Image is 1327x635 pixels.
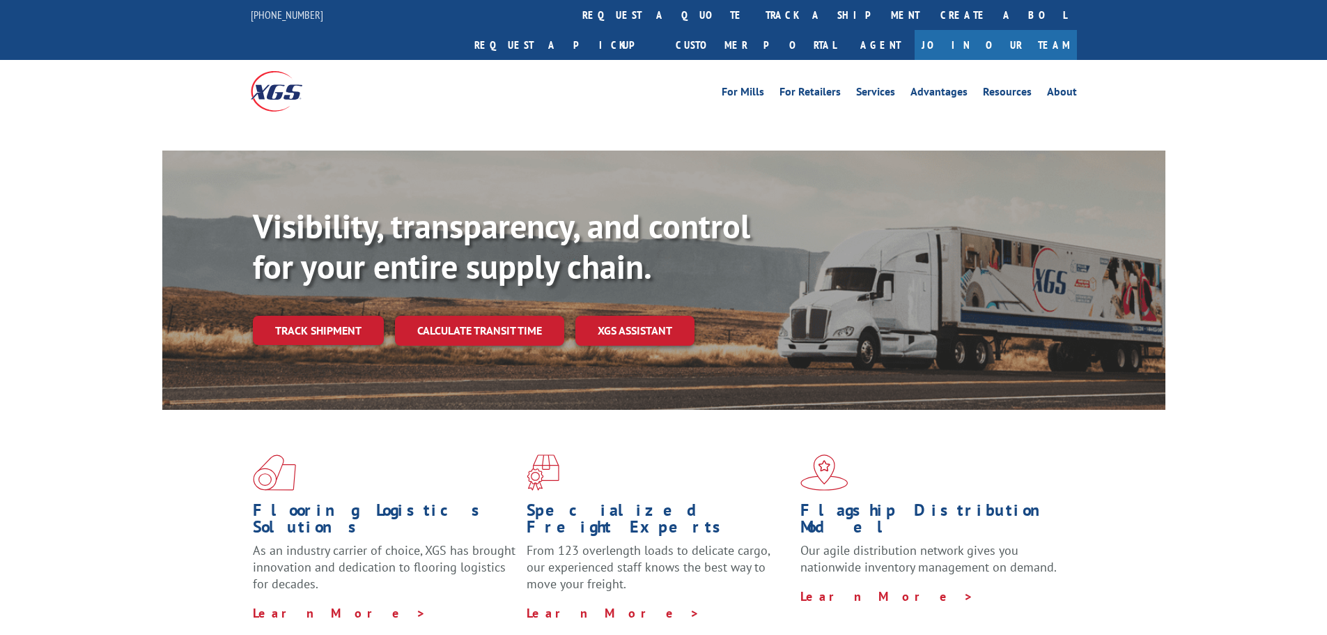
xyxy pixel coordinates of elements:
[846,30,915,60] a: Agent
[800,502,1064,542] h1: Flagship Distribution Model
[575,316,694,346] a: XGS ASSISTANT
[464,30,665,60] a: Request a pickup
[527,542,790,604] p: From 123 overlength loads to delicate cargo, our experienced staff knows the best way to move you...
[856,86,895,102] a: Services
[1047,86,1077,102] a: About
[800,588,974,604] a: Learn More >
[253,502,516,542] h1: Flooring Logistics Solutions
[779,86,841,102] a: For Retailers
[395,316,564,346] a: Calculate transit time
[665,30,846,60] a: Customer Portal
[253,605,426,621] a: Learn More >
[253,542,515,592] span: As an industry carrier of choice, XGS has brought innovation and dedication to flooring logistics...
[253,454,296,491] img: xgs-icon-total-supply-chain-intelligence-red
[527,502,790,542] h1: Specialized Freight Experts
[983,86,1032,102] a: Resources
[800,454,848,491] img: xgs-icon-flagship-distribution-model-red
[800,542,1057,575] span: Our agile distribution network gives you nationwide inventory management on demand.
[251,8,323,22] a: [PHONE_NUMBER]
[910,86,968,102] a: Advantages
[722,86,764,102] a: For Mills
[253,204,750,288] b: Visibility, transparency, and control for your entire supply chain.
[527,605,700,621] a: Learn More >
[253,316,384,345] a: Track shipment
[915,30,1077,60] a: Join Our Team
[527,454,559,491] img: xgs-icon-focused-on-flooring-red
